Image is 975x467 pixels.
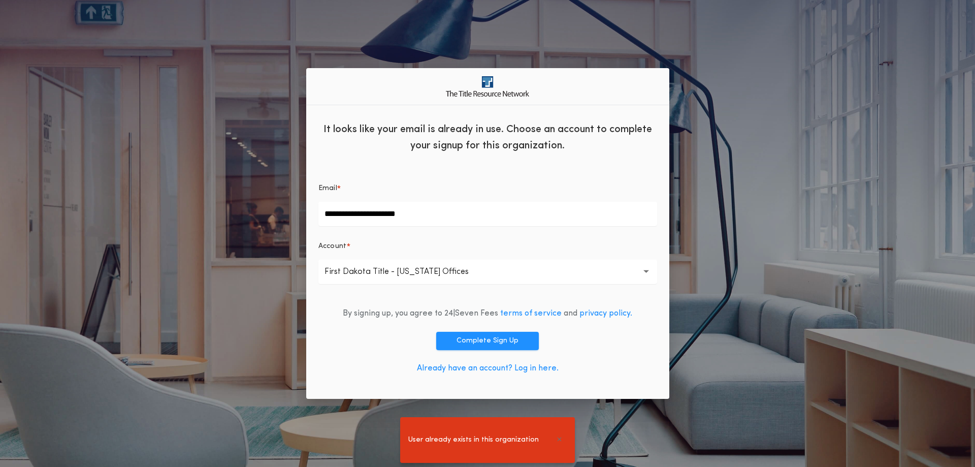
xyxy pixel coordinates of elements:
[318,241,347,252] p: Account
[408,434,539,446] span: User already exists in this organization
[417,364,559,372] a: Already have an account? Log in here.
[500,309,562,318] a: terms of service
[324,266,485,278] p: First Dakota Title - [US_STATE] Offices
[343,307,632,320] div: By signing up, you agree to 24|Seven Fees and
[318,202,657,226] input: Email*
[446,76,529,96] img: logo
[436,332,539,350] button: Complete Sign Up
[318,260,657,284] button: First Dakota Title - [US_STATE] Offices
[318,183,338,194] p: Email
[579,309,632,318] a: privacy policy.
[306,113,669,159] div: It looks like your email is already in use. Choose an account to complete your signup for this or...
